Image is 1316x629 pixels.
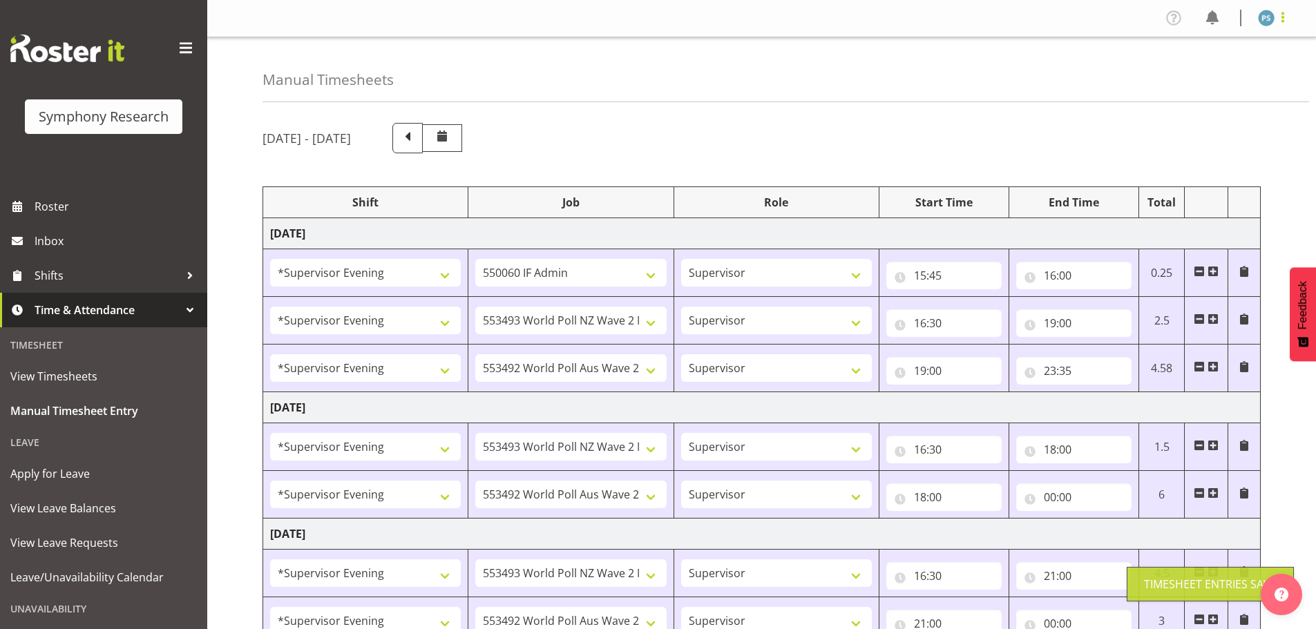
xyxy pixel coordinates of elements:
[10,567,197,588] span: Leave/Unavailability Calendar
[3,491,204,525] a: View Leave Balances
[3,359,204,394] a: View Timesheets
[886,194,1002,211] div: Start Time
[270,194,461,211] div: Shift
[475,194,666,211] div: Job
[35,300,180,320] span: Time & Attendance
[1138,297,1185,345] td: 2.5
[35,231,200,251] span: Inbox
[1138,550,1185,597] td: 4.5
[1016,562,1132,590] input: Click to select...
[886,483,1002,511] input: Click to select...
[10,400,197,421] span: Manual Timesheet Entry
[3,594,204,623] div: Unavailability
[886,262,1002,289] input: Click to select...
[10,35,124,62] img: Rosterit website logo
[3,331,204,359] div: Timesheet
[263,130,351,146] h5: [DATE] - [DATE]
[886,562,1002,590] input: Click to select...
[39,106,169,127] div: Symphony Research
[1146,194,1178,211] div: Total
[1138,423,1185,471] td: 1.5
[3,394,204,428] a: Manual Timesheet Entry
[263,392,1261,423] td: [DATE]
[10,463,197,484] span: Apply for Leave
[886,357,1002,385] input: Click to select...
[681,194,872,211] div: Role
[1144,576,1277,592] div: Timesheet Entries Save
[1275,588,1288,601] img: help-xxl-2.png
[1290,267,1316,361] button: Feedback - Show survey
[3,560,204,594] a: Leave/Unavailability Calendar
[263,519,1261,550] td: [DATE]
[1258,10,1275,26] img: paul-s-stoneham1982.jpg
[886,436,1002,463] input: Click to select...
[3,428,204,456] div: Leave
[1016,357,1132,385] input: Click to select...
[263,72,394,88] h4: Manual Timesheets
[1138,345,1185,392] td: 4.58
[263,218,1261,249] td: [DATE]
[1138,249,1185,297] td: 0.25
[1138,471,1185,519] td: 6
[3,525,204,560] a: View Leave Requests
[35,265,180,286] span: Shifts
[1297,281,1309,329] span: Feedback
[10,498,197,519] span: View Leave Balances
[1016,436,1132,463] input: Click to select...
[1016,483,1132,511] input: Click to select...
[10,532,197,553] span: View Leave Requests
[1016,309,1132,337] input: Click to select...
[1016,262,1132,289] input: Click to select...
[10,366,197,387] span: View Timesheets
[3,456,204,491] a: Apply for Leave
[886,309,1002,337] input: Click to select...
[1016,194,1132,211] div: End Time
[35,196,200,217] span: Roster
